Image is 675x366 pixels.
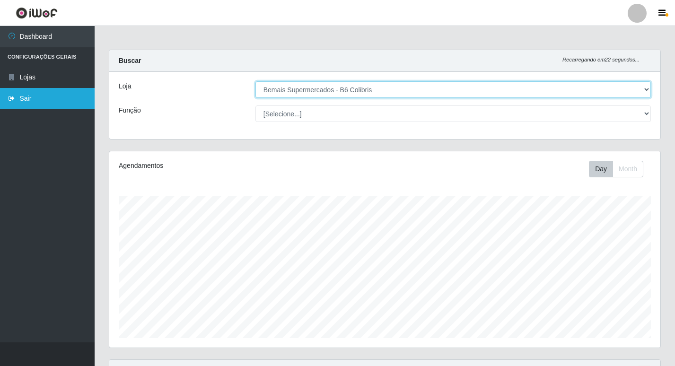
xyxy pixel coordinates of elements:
[119,161,332,171] div: Agendamentos
[562,57,640,62] i: Recarregando em 22 segundos...
[16,7,58,19] img: CoreUI Logo
[119,105,141,115] label: Função
[119,57,141,64] strong: Buscar
[119,81,131,91] label: Loja
[589,161,651,177] div: Toolbar with button groups
[589,161,613,177] button: Day
[613,161,643,177] button: Month
[589,161,643,177] div: First group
